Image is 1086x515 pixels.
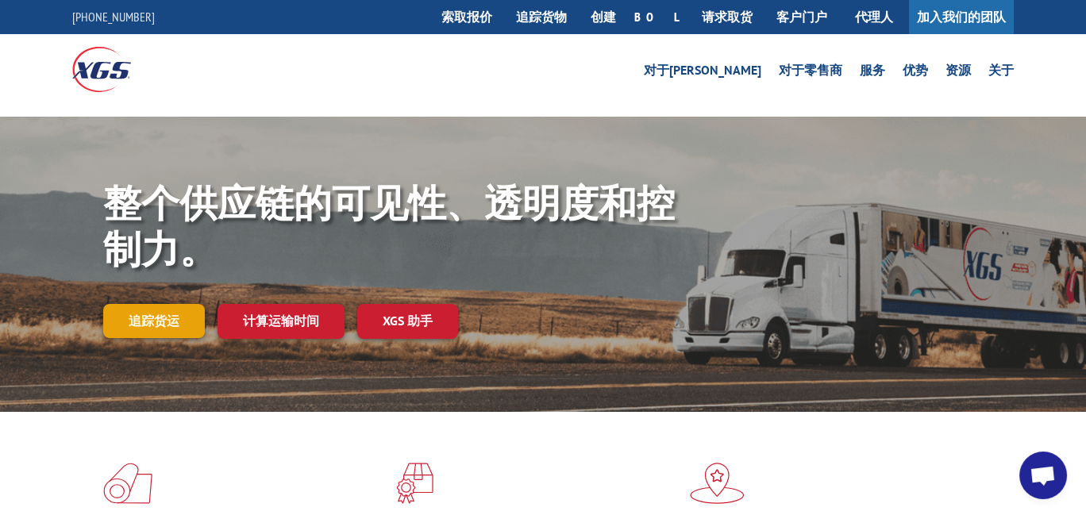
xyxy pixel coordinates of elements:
[917,9,1006,25] font: 加入我们的团队
[516,9,567,25] font: 追踪货物
[644,62,761,78] font: 对于[PERSON_NAME]
[779,62,842,78] font: 对于零售商
[988,62,1014,78] font: 关于
[1019,452,1067,499] a: Open chat
[776,9,827,25] font: 客户门户
[779,64,842,82] a: 对于零售商
[855,9,893,25] font: 代理人
[988,64,1014,82] a: 关于
[702,9,753,25] font: 请求取货
[644,64,761,82] a: 对于[PERSON_NAME]
[860,64,885,82] a: 服务
[903,62,928,78] font: 优势
[103,178,675,273] font: 整个供应链的可见性、透明度和控制力。
[945,64,971,82] a: 资源
[218,304,345,338] a: 计算运输时间
[945,62,971,78] font: 资源
[591,9,678,25] font: 创建 BOL
[441,9,492,25] font: 索取报价
[72,9,155,25] a: [PHONE_NUMBER]
[357,304,458,338] a: XGS 助手
[903,64,928,82] a: 优势
[860,62,885,78] font: 服务
[103,304,205,337] a: 追踪货运
[396,463,433,504] img: xgs 图标聚焦于地板红色
[103,463,152,504] img: xgs-icon-total-供应链智能-红色
[383,313,433,329] font: XGS 助手
[690,463,745,504] img: xgs-icon-旗舰分销模式-红色
[243,313,319,329] font: 计算运输时间
[129,313,179,329] font: 追踪货运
